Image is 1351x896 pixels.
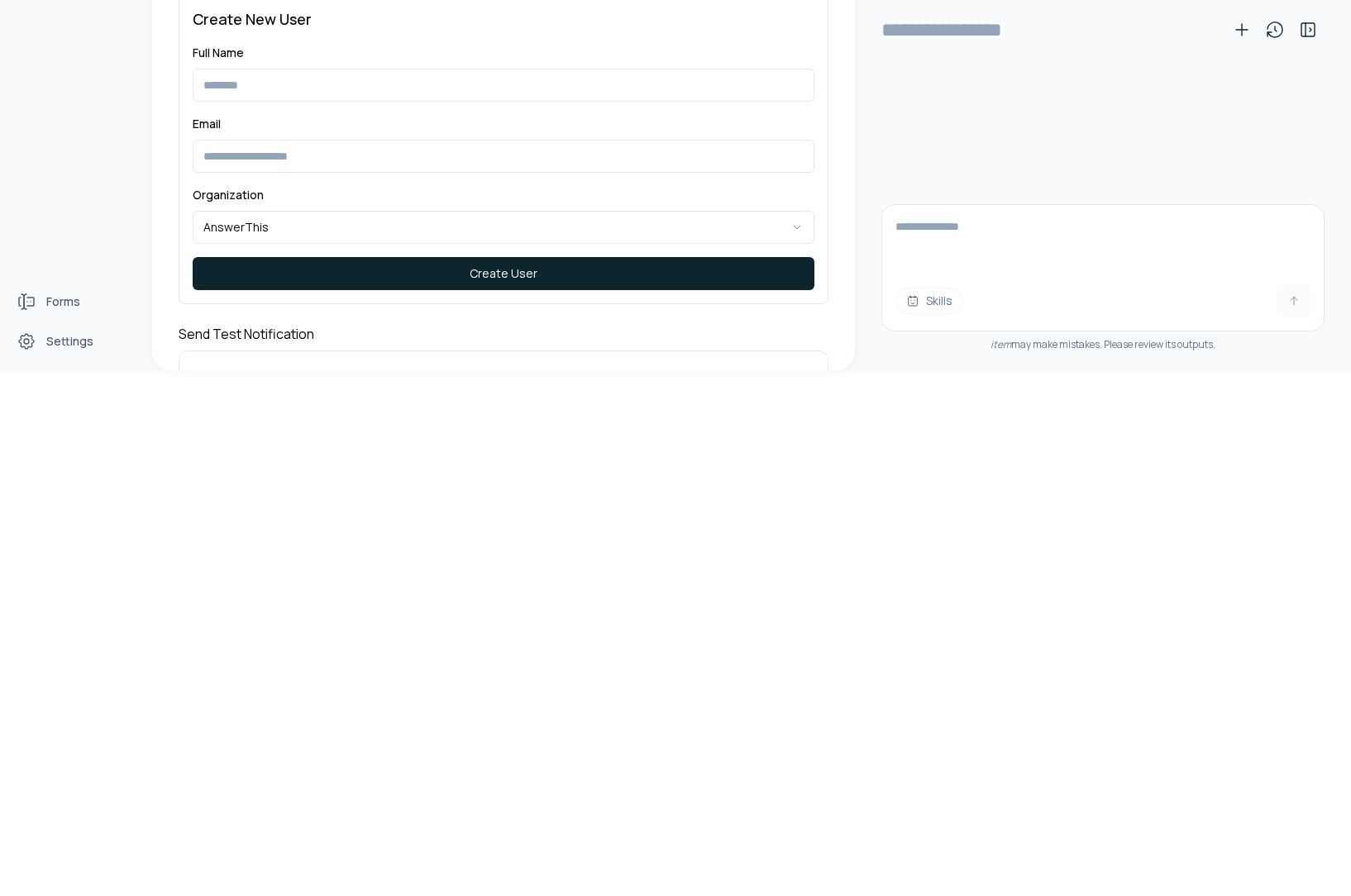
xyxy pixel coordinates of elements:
h3: Create New User [193,7,814,31]
i: item [991,337,1011,351]
button: Toggle sidebar [1291,13,1325,46]
div: may make mistakes. Please review its outputs. [881,338,1325,351]
button: Skills [895,288,963,314]
button: Create User [193,257,814,290]
a: Settings [10,325,136,358]
button: View history [1258,13,1291,46]
a: Forms [10,285,136,318]
label: Email [193,116,221,131]
h4: Send Test Notification [179,324,828,344]
span: Settings [46,333,93,350]
span: (one per line or comma-separated) [261,370,430,384]
button: New conversation [1225,13,1258,46]
label: Full Name [193,45,244,60]
label: Organization [193,187,264,203]
span: Skills [926,293,952,309]
span: Forms [46,293,80,310]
